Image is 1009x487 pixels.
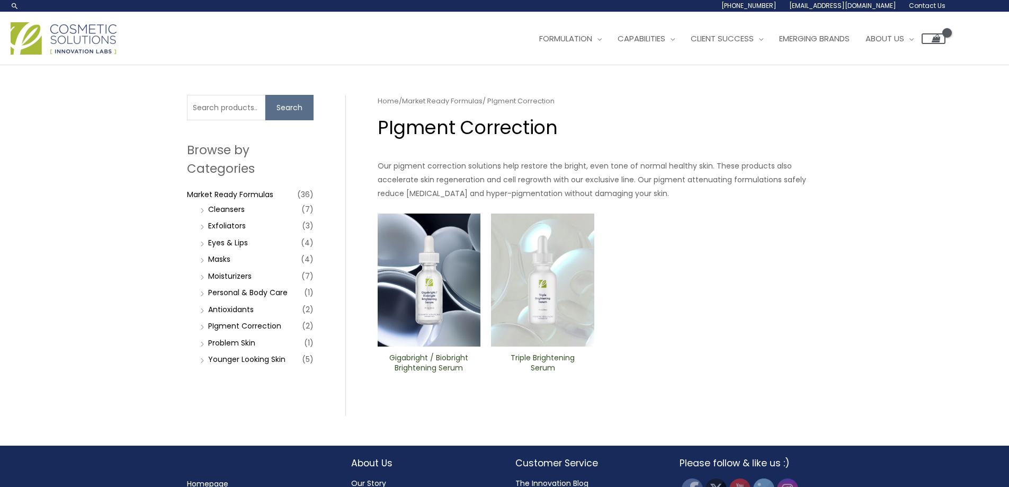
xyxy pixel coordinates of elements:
[302,218,314,233] span: (3)
[208,287,288,298] a: Personal & Body Care
[618,33,665,44] span: Capabilities
[301,252,314,267] span: (4)
[11,22,117,55] img: Cosmetic Solutions Logo
[683,23,771,55] a: Client Success
[187,141,314,177] h2: Browse by Categories
[11,2,19,10] a: Search icon link
[909,1,945,10] span: Contact Us
[386,353,471,373] h2: Gigabright / Biobright Brightening Serum​
[691,33,754,44] span: Client Success
[208,354,285,365] a: Younger Looking Skin
[208,204,245,215] a: Cleansers
[515,456,658,470] h2: Customer Service
[378,96,399,106] a: Home
[187,95,265,120] input: Search products…
[500,353,585,377] a: Triple ​Brightening Serum
[610,23,683,55] a: Capabilities
[208,338,255,348] a: Problem Skin
[208,220,246,231] a: Exfoliators
[301,235,314,250] span: (4)
[531,23,610,55] a: Formulation
[858,23,922,55] a: About Us
[265,95,314,120] button: Search
[539,33,592,44] span: Formulation
[301,202,314,217] span: (7)
[500,353,585,373] h2: Triple ​Brightening Serum
[922,33,945,44] a: View Shopping Cart, empty
[301,269,314,284] span: (7)
[304,335,314,350] span: (1)
[208,237,248,248] a: Eyes & Lips
[523,23,945,55] nav: Site Navigation
[771,23,858,55] a: Emerging Brands
[378,95,822,108] nav: Breadcrumb
[779,33,850,44] span: Emerging Brands
[386,353,471,377] a: Gigabright / Biobright Brightening Serum​
[378,159,822,200] p: Our pigment correction solutions help restore the bright, even tone of normal healthy skin. These...
[297,187,314,202] span: (36)
[491,214,594,347] img: Triple ​Brightening Serum
[208,254,230,264] a: Masks
[789,1,896,10] span: [EMAIL_ADDRESS][DOMAIN_NAME]
[208,321,281,331] a: PIgment Correction
[304,285,314,300] span: (1)
[351,456,494,470] h2: About Us
[208,271,252,281] a: Moisturizers
[302,318,314,333] span: (2)
[378,114,822,140] h1: PIgment Correction
[187,189,273,200] a: Market Ready Formulas
[378,214,481,347] img: Gigabright / Biobright Brightening Serum​
[721,1,776,10] span: [PHONE_NUMBER]
[302,302,314,317] span: (2)
[402,96,483,106] a: Market Ready Formulas
[865,33,904,44] span: About Us
[208,304,254,315] a: Antioxidants
[302,352,314,367] span: (5)
[680,456,823,470] h2: Please follow & like us :)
